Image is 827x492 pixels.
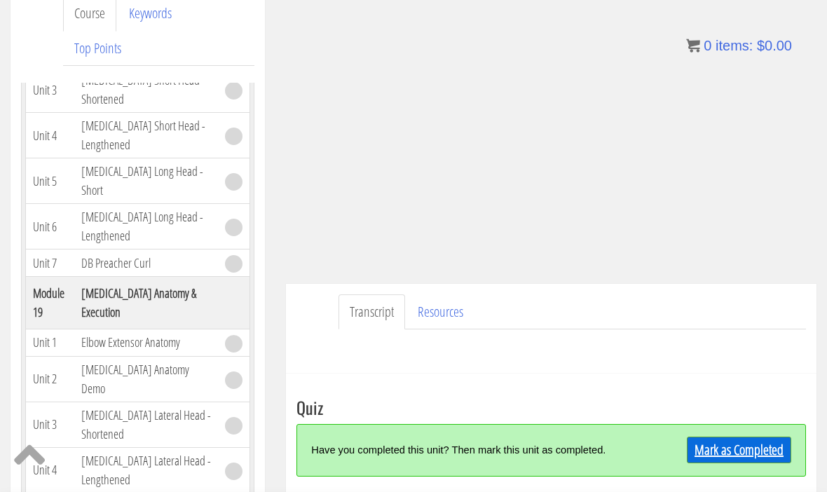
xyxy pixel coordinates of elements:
img: icon11.png [686,39,700,53]
td: Unit 3 [26,402,74,447]
td: Unit 2 [26,356,74,402]
td: [MEDICAL_DATA] Lateral Head - Shortened [74,402,219,447]
td: Unit 3 [26,67,74,113]
span: items: [716,38,753,53]
td: [MEDICAL_DATA] Anatomy Demo [74,356,219,402]
span: 0 [704,38,711,53]
td: [MEDICAL_DATA] Short Head - Lengthened [74,113,219,158]
bdi: 0.00 [757,38,792,53]
span: $ [757,38,765,53]
a: Transcript [339,294,405,330]
td: Unit 7 [26,250,74,277]
td: [MEDICAL_DATA] Short Head - Shortened [74,67,219,113]
td: [MEDICAL_DATA] Long Head - Lengthened [74,204,219,250]
a: Top Points [63,31,132,67]
th: [MEDICAL_DATA] Anatomy & Execution [74,277,219,329]
td: Unit 5 [26,158,74,204]
td: Unit 6 [26,204,74,250]
a: Mark as Completed [687,437,791,463]
a: Resources [406,294,474,330]
td: Unit 4 [26,113,74,158]
th: Module 19 [26,277,74,329]
td: [MEDICAL_DATA] Long Head - Short [74,158,219,204]
td: Elbow Extensor Anatomy [74,329,219,357]
div: Have you completed this unit? Then mark this unit as completed. [311,435,665,465]
h3: Quiz [296,398,806,416]
a: 0 items: $0.00 [686,38,792,53]
td: Unit 1 [26,329,74,357]
td: DB Preacher Curl [74,250,219,277]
